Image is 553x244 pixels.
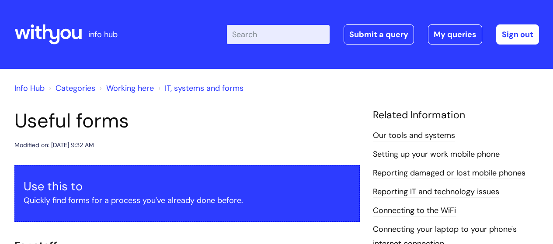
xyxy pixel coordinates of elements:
[106,83,154,93] a: Working here
[428,24,482,45] a: My queries
[88,27,118,41] p: info hub
[165,83,243,93] a: IT, systems and forms
[373,168,525,179] a: Reporting damaged or lost mobile phones
[14,83,45,93] a: Info Hub
[56,83,95,93] a: Categories
[373,205,456,217] a: Connecting to the WiFi
[496,24,539,45] a: Sign out
[14,109,360,133] h1: Useful forms
[344,24,414,45] a: Submit a query
[373,109,539,121] h4: Related Information
[97,81,154,95] li: Working here
[24,193,351,207] p: Quickly find forms for a process you've already done before.
[227,24,539,45] div: | -
[373,149,500,160] a: Setting up your work mobile phone
[373,186,499,198] a: Reporting IT and technology issues
[156,81,243,95] li: IT, systems and forms
[14,140,94,151] div: Modified on: [DATE] 9:32 AM
[24,179,351,193] h3: Use this to
[227,25,330,44] input: Search
[47,81,95,95] li: Solution home
[373,130,455,141] a: Our tools and systems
